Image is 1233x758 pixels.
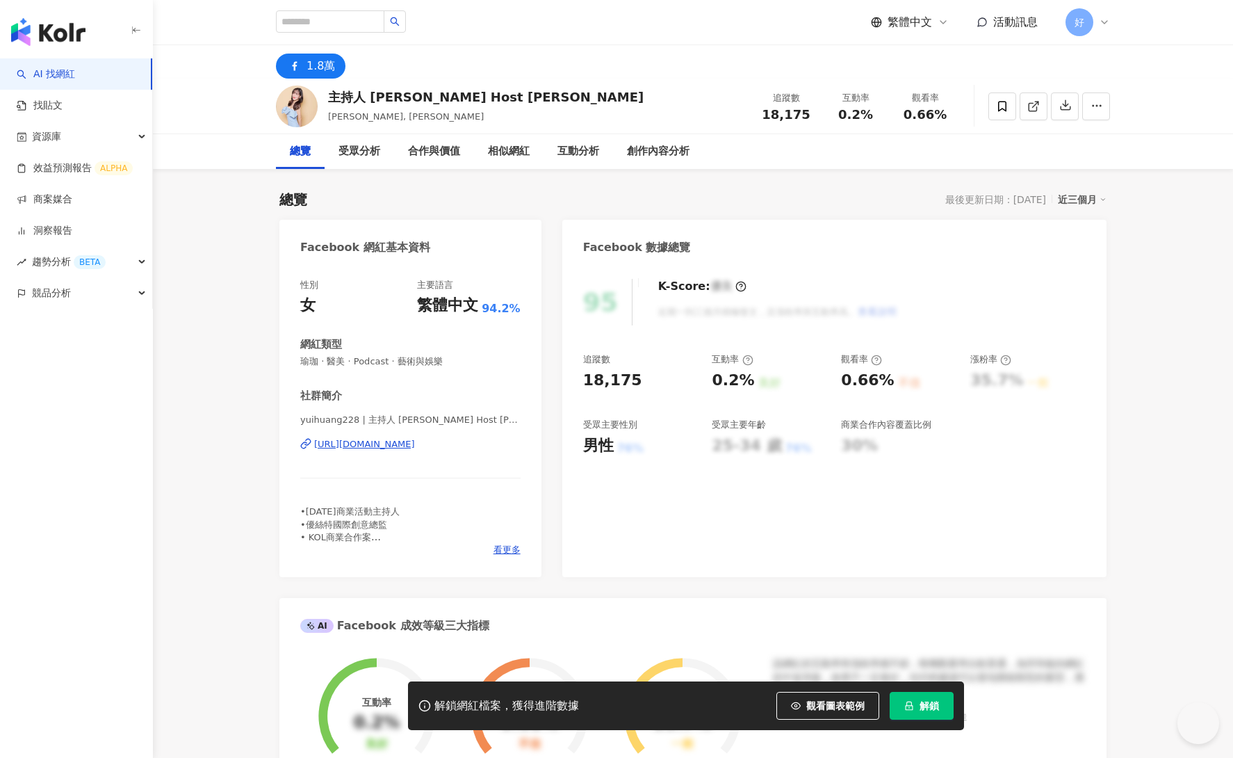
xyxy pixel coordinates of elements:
[74,255,106,269] div: BETA
[408,143,460,160] div: 合作與價值
[488,143,530,160] div: 相似網紅
[493,544,521,556] span: 看更多
[776,692,879,720] button: 觀看圖表範例
[627,143,689,160] div: 創作內容分析
[300,506,448,605] span: •[DATE]商業活動主持人 •優絲特國際創意總監 • KOL商業合作案 • 4張潛水證照 • 調酒證照、餐服證照、壽險證照 🎓逢甲大學EMBA 商案歡迎私訊📨[EMAIL_ADDRESS][D...
[32,246,106,277] span: 趨勢分析
[658,279,746,294] div: K-Score :
[841,353,882,366] div: 觀看率
[945,194,1046,205] div: 最後更新日期：[DATE]
[32,277,71,309] span: 競品分析
[417,295,478,316] div: 繁體中文
[920,700,939,711] span: 解鎖
[17,161,133,175] a: 效益預測報告ALPHA
[712,370,754,392] div: 0.2%
[417,279,453,291] div: 主要語言
[434,699,579,713] div: 解鎖網紅檔案，獲得進階數據
[328,88,644,106] div: 主持人 [PERSON_NAME] Host [PERSON_NAME]
[583,370,642,392] div: 18,175
[276,86,318,127] img: KOL Avatar
[899,91,952,105] div: 觀看率
[300,438,521,451] a: [URL][DOMAIN_NAME]
[583,353,610,366] div: 追蹤數
[290,143,311,160] div: 總覽
[314,438,415,451] div: [URL][DOMAIN_NAME]
[300,389,342,403] div: 社群簡介
[300,279,318,291] div: 性別
[841,370,894,392] div: 0.66%
[300,618,489,634] div: Facebook 成效等級三大指標
[17,67,75,81] a: searchAI 找網紅
[366,738,388,751] div: 良好
[300,619,334,633] div: AI
[279,190,307,209] div: 總覽
[300,337,342,352] div: 網紅類型
[993,15,1038,29] span: 活動訊息
[338,143,380,160] div: 受眾分析
[1058,191,1107,209] div: 近三個月
[904,108,947,122] span: 0.66%
[838,108,873,122] span: 0.2%
[300,355,521,368] span: 瑜珈 · 醫美 · Podcast · 藝術與娛樂
[276,54,345,79] button: 1.8萬
[32,121,61,152] span: 資源庫
[583,435,614,457] div: 男性
[712,353,753,366] div: 互動率
[773,657,1086,698] div: 該網紅的互動率和漲粉率都不錯，唯獨觀看率比較普通，為同等級的網紅的中低等級，效果不一定會好，但仍然建議可以發包開箱類型的案型，應該會比較有成效！
[17,99,63,113] a: 找貼文
[583,419,637,431] div: 受眾主要性別
[518,738,541,751] div: 不佳
[890,692,954,720] button: 解鎖
[760,91,813,105] div: 追蹤數
[583,240,691,255] div: Facebook 數據總覽
[17,257,26,267] span: rise
[970,353,1011,366] div: 漲粉率
[17,193,72,207] a: 商案媒合
[671,738,694,751] div: 一般
[762,107,810,122] span: 18,175
[17,224,72,238] a: 洞察報告
[806,700,865,711] span: 觀看圖表範例
[1075,15,1084,30] span: 好
[482,301,521,316] span: 94.2%
[841,419,931,431] div: 商業合作內容覆蓋比例
[557,143,599,160] div: 互動分析
[328,111,484,122] span: [PERSON_NAME], [PERSON_NAME]
[904,701,914,711] span: lock
[390,17,400,26] span: search
[300,295,316,316] div: 女
[300,240,430,255] div: Facebook 網紅基本資料
[300,414,521,426] span: yuihuang228 | 主持人 [PERSON_NAME] Host [PERSON_NAME] | yuihuang228
[888,15,932,30] span: 繁體中文
[829,91,882,105] div: 互動率
[712,419,766,431] div: 受眾主要年齡
[307,56,335,76] div: 1.8萬
[11,18,85,46] img: logo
